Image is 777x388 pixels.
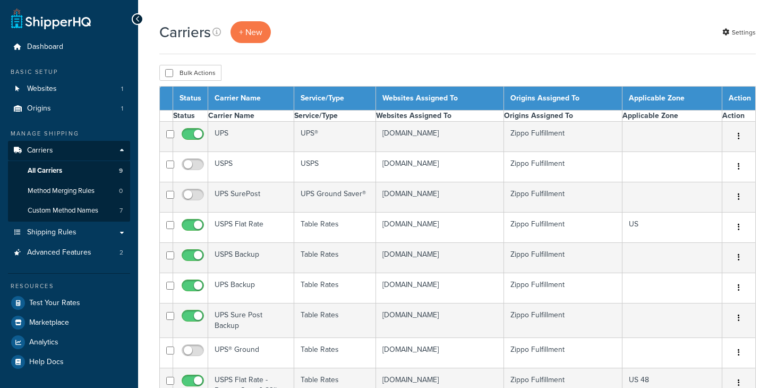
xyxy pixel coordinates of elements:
td: USPS [208,152,294,182]
span: Method Merging Rules [28,187,95,196]
a: ShipperHQ Home [11,8,91,29]
td: Table Rates [294,338,375,368]
span: 2 [119,248,123,257]
td: USPS Flat Rate [208,213,294,243]
td: Zippo Fulfillment [503,213,622,243]
td: Zippo Fulfillment [503,303,622,338]
span: Test Your Rates [29,299,80,308]
a: Shipping Rules [8,223,130,242]
div: Manage Shipping [8,129,130,138]
td: USPS [294,152,375,182]
a: Method Merging Rules 0 [8,181,130,201]
a: Analytics [8,333,130,352]
td: Zippo Fulfillment [503,273,622,303]
td: US [622,213,722,243]
th: Carrier Name [208,87,294,111]
td: UPS Ground Saver® [294,182,375,213]
th: Action [722,87,756,111]
td: [DOMAIN_NAME] [375,273,503,303]
td: UPS Backup [208,273,294,303]
th: Websites Assigned To [375,87,503,111]
th: Applicable Zone [622,111,722,122]
th: Status [173,87,208,111]
li: Origins [8,99,130,119]
td: USPS Backup [208,243,294,273]
li: Advanced Features [8,243,130,263]
td: Table Rates [294,243,375,273]
a: Carriers [8,141,130,161]
a: Custom Method Names 7 [8,201,130,221]
span: Marketplace [29,318,69,327]
a: Help Docs [8,352,130,372]
span: Analytics [29,338,58,347]
th: Status [173,111,208,122]
span: Shipping Rules [27,228,76,237]
span: Carriers [27,146,53,155]
a: All Carriers 9 [8,161,130,181]
td: Zippo Fulfillment [503,338,622,368]
td: UPS [208,122,294,152]
td: Zippo Fulfillment [503,243,622,273]
a: Advanced Features 2 [8,243,130,263]
td: Zippo Fulfillment [503,152,622,182]
td: [DOMAIN_NAME] [375,303,503,338]
td: [DOMAIN_NAME] [375,243,503,273]
button: Bulk Actions [159,65,221,81]
a: + New [230,21,271,43]
span: 1 [121,85,123,94]
span: Advanced Features [27,248,91,257]
span: Origins [27,104,51,113]
td: UPS® Ground [208,338,294,368]
td: [DOMAIN_NAME] [375,213,503,243]
td: UPS® [294,122,375,152]
th: Applicable Zone [622,87,722,111]
a: Origins 1 [8,99,130,119]
th: Service/Type [294,111,375,122]
li: All Carriers [8,161,130,181]
span: All Carriers [28,166,62,175]
a: Settings [722,25,756,40]
th: Origins Assigned To [503,87,622,111]
th: Action [722,111,756,122]
li: Method Merging Rules [8,181,130,201]
span: 7 [119,206,123,215]
span: Dashboard [27,43,63,52]
td: Table Rates [294,273,375,303]
a: Dashboard [8,37,130,57]
td: UPS SurePost [208,182,294,213]
th: Service/Type [294,87,375,111]
span: Websites [27,85,57,94]
div: Basic Setup [8,68,130,77]
a: Marketplace [8,313,130,332]
td: [DOMAIN_NAME] [375,122,503,152]
li: Carriers [8,141,130,222]
div: Resources [8,282,130,291]
td: UPS Sure Post Backup [208,303,294,338]
li: Websites [8,79,130,99]
th: Origins Assigned To [503,111,622,122]
td: Zippo Fulfillment [503,122,622,152]
li: Custom Method Names [8,201,130,221]
td: Table Rates [294,303,375,338]
td: [DOMAIN_NAME] [375,152,503,182]
td: [DOMAIN_NAME] [375,182,503,213]
span: 9 [119,166,123,175]
a: Test Your Rates [8,293,130,313]
span: 1 [121,104,123,113]
span: 0 [119,187,123,196]
span: Help Docs [29,358,64,367]
h1: Carriers [159,22,211,43]
span: Custom Method Names [28,206,98,215]
th: Websites Assigned To [375,111,503,122]
a: Websites 1 [8,79,130,99]
th: Carrier Name [208,111,294,122]
td: [DOMAIN_NAME] [375,338,503,368]
td: Zippo Fulfillment [503,182,622,213]
td: Table Rates [294,213,375,243]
